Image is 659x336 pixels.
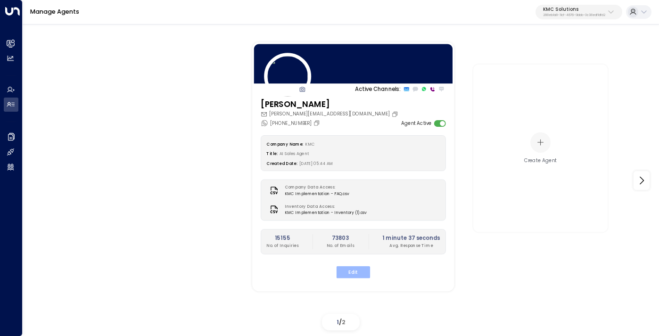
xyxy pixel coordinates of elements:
span: KMC [305,141,314,147]
p: No. of Inquiries [266,242,298,248]
label: Inventory Data Access: [285,204,363,210]
h3: [PERSON_NAME] [261,98,400,111]
div: [PHONE_NUMBER] [261,119,321,127]
div: / [322,314,360,330]
label: Agent Active [401,120,431,127]
button: Copy [392,111,400,117]
a: Manage Agents [30,8,79,16]
label: Created Date: [266,160,297,166]
button: KMC Solutions288eb1a8-11cf-4676-9bbb-0c38edf1dfd2 [535,5,622,20]
span: KMC Implementation - FAQ.csv [285,191,349,197]
button: Edit [337,266,370,278]
label: Title: [266,151,277,156]
p: No. of Emails [327,242,354,248]
label: Company Data Access: [285,185,346,191]
img: 4_headshot.jpg [264,53,311,100]
div: Create Agent [524,157,557,164]
div: [PERSON_NAME][EMAIL_ADDRESS][DOMAIN_NAME] [261,111,400,118]
button: Copy [313,120,322,126]
p: Avg. Response Time [382,242,440,248]
p: KMC Solutions [543,7,605,12]
span: AI Sales Agent [280,151,309,156]
p: Active Channels: [355,85,400,93]
span: 2 [342,318,346,326]
span: KMC Implementation - Inventory (1).csv [285,210,367,216]
label: Company Name: [266,141,303,147]
h2: 1 minute 37 seconds [382,234,440,242]
span: [DATE] 05:44 AM [299,160,333,166]
span: 1 [337,318,339,326]
p: 288eb1a8-11cf-4676-9bbb-0c38edf1dfd2 [543,13,605,17]
h2: 73803 [327,234,354,242]
h2: 15155 [266,234,298,242]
